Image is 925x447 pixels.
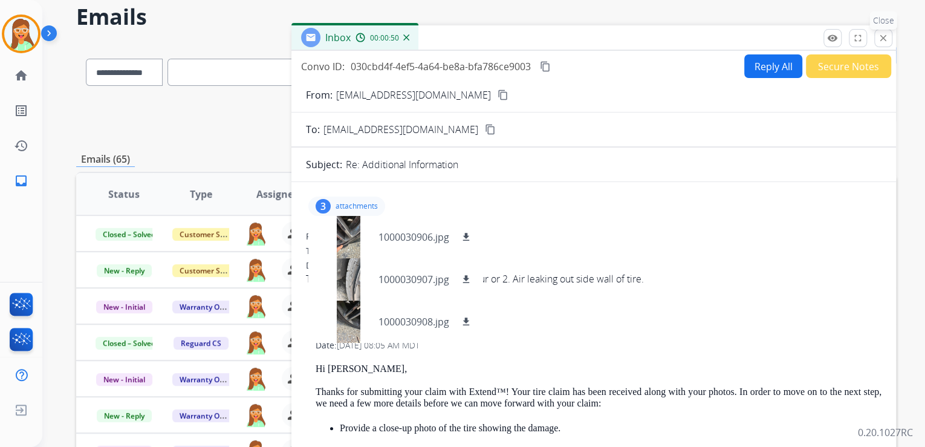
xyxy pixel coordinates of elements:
[306,88,333,102] p: From:
[316,325,881,337] div: To:
[827,33,838,44] mat-icon: remove_red_eye
[96,373,152,386] span: New - Initial
[76,5,896,29] h2: Emails
[108,187,140,201] span: Status
[4,17,38,51] img: avatar
[256,187,299,201] span: Assignee
[498,90,508,100] mat-icon: content_copy
[244,330,267,354] img: agent-avatar
[316,199,331,214] div: 3
[96,228,163,241] span: Closed – Solved
[351,60,531,73] span: 030cbd4f-4ef5-4a64-be8a-bfa786ce9003
[96,337,163,350] span: Closed – Solved
[306,259,881,272] div: Date:
[97,409,152,422] span: New - Reply
[337,339,420,351] span: [DATE] 08:05 AM MDT
[378,315,449,329] p: 1000030908.jpg
[287,371,301,386] mat-icon: person_remove
[378,272,449,287] p: 1000030907.jpg
[172,264,251,277] span: Customer Support
[540,61,551,72] mat-icon: content_copy
[287,299,301,313] mat-icon: person_remove
[190,187,212,201] span: Type
[244,403,267,427] img: agent-avatar
[461,274,472,285] mat-icon: download
[306,122,320,137] p: To:
[174,337,229,350] span: Reguard CS
[172,228,251,241] span: Customer Support
[316,310,881,322] div: From:
[14,139,28,153] mat-icon: history
[96,301,152,313] span: New - Initial
[461,316,472,327] mat-icon: download
[287,408,301,422] mat-icon: person_remove
[172,301,235,313] span: Warranty Ops
[287,335,301,350] mat-icon: person_remove
[14,103,28,118] mat-icon: list_alt
[301,59,345,74] p: Convo ID:
[878,33,889,44] mat-icon: close
[316,387,881,409] p: Thanks for submitting your claim with Extend™! Your tire claim has been received along with your ...
[14,68,28,83] mat-icon: home
[852,33,863,44] mat-icon: fullscreen
[306,230,881,243] div: From:
[336,201,378,211] p: attachments
[306,245,881,257] div: To:
[306,157,342,172] p: Subject:
[744,54,802,78] button: Reply All
[76,152,135,167] p: Emails (65)
[340,423,881,434] p: Provide a close-up photo of the tire showing the damage.
[287,226,301,241] mat-icon: person_remove
[336,88,491,102] p: [EMAIL_ADDRESS][DOMAIN_NAME]
[858,425,913,440] p: 0.20.1027RC
[461,232,472,243] mat-icon: download
[244,294,267,318] img: agent-avatar
[806,54,891,78] button: Secure Notes
[172,409,235,422] span: Warranty Ops
[306,272,881,286] div: The tire does hold air for only about a hour or 2. Air leaking out side wall of tire.
[346,157,458,172] p: Re: Additional Information
[323,122,478,137] span: [EMAIL_ADDRESS][DOMAIN_NAME]
[287,263,301,277] mat-icon: person_remove
[325,31,351,44] span: Inbox
[244,367,267,391] img: agent-avatar
[370,33,399,43] span: 00:00:50
[14,174,28,188] mat-icon: inbox
[97,264,152,277] span: New - Reply
[172,373,235,386] span: Warranty Ops
[244,221,267,246] img: agent-avatar
[316,339,881,351] div: Date:
[485,124,496,135] mat-icon: content_copy
[244,258,267,282] img: agent-avatar
[870,11,897,30] p: Close
[874,29,892,47] button: Close
[316,364,881,374] p: Hi [PERSON_NAME],
[378,230,449,244] p: 1000030906.jpg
